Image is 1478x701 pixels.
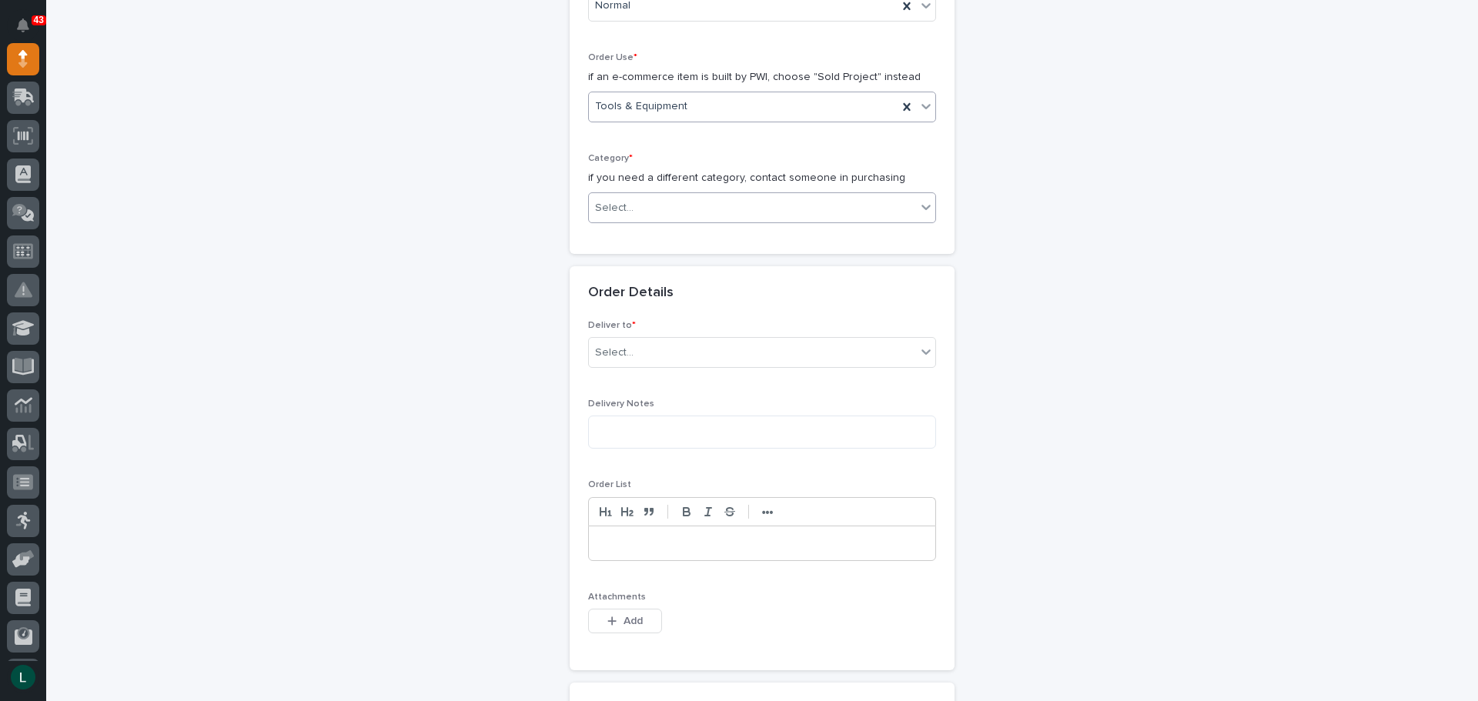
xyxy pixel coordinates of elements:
[588,154,633,163] span: Category
[595,200,634,216] div: Select...
[595,98,687,115] span: Tools & Equipment
[624,614,643,628] span: Add
[7,9,39,42] button: Notifications
[588,399,654,409] span: Delivery Notes
[588,53,637,62] span: Order Use
[757,502,778,521] button: •••
[19,18,39,43] div: Notifications43
[588,593,646,602] span: Attachments
[588,480,631,489] span: Order List
[34,15,44,25] p: 43
[588,170,936,186] p: if you need a different category, contact someone in purchasing
[588,321,636,330] span: Deliver to
[595,345,634,361] div: Select...
[588,69,936,85] p: if an e-commerce item is built by PWI, choose "Sold Project" instead
[7,661,39,693] button: users-avatar
[588,609,662,633] button: Add
[762,506,774,519] strong: •••
[588,285,674,302] h2: Order Details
